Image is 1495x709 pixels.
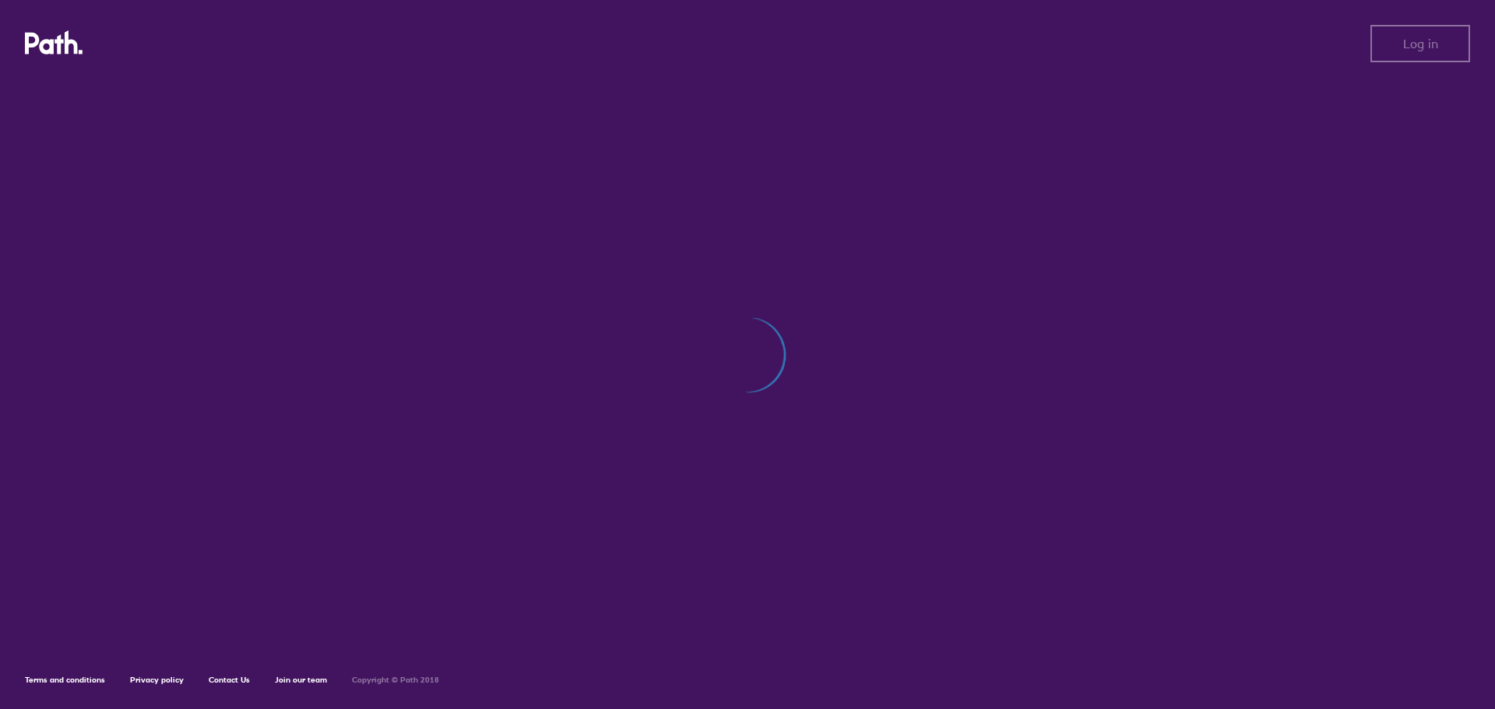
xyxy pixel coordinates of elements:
[275,675,327,685] a: Join our team
[1370,25,1470,62] button: Log in
[25,675,105,685] a: Terms and conditions
[1403,37,1438,51] span: Log in
[352,676,439,685] h6: Copyright © Path 2018
[130,675,184,685] a: Privacy policy
[209,675,250,685] a: Contact Us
